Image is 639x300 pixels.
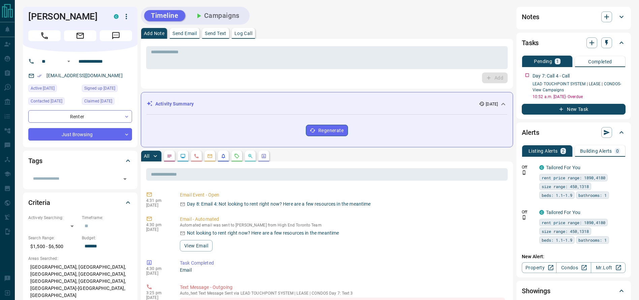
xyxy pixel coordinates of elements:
[522,283,626,299] div: Showings
[146,198,170,203] p: 4:31 pm
[28,153,132,169] div: Tags
[542,228,589,235] span: size range: 450,1318
[64,30,96,41] span: Email
[31,98,62,104] span: Contacted [DATE]
[180,191,505,199] p: Email Event - Open
[556,59,559,64] p: 1
[522,164,535,170] p: Off
[147,98,507,110] div: Activity Summary[DATE]
[539,165,544,170] div: condos.ca
[146,291,170,295] p: 3:25 pm
[144,10,185,21] button: Timeline
[114,14,119,19] div: condos.ca
[28,235,78,241] p: Search Range:
[180,153,186,159] svg: Lead Browsing Activity
[542,192,572,199] span: beds: 1.1-1.9
[529,149,558,153] p: Listing Alerts
[522,104,626,115] button: New Task
[546,165,580,170] a: Tailored For You
[261,153,266,159] svg: Agent Actions
[234,153,239,159] svg: Requests
[144,31,164,36] p: Add Note
[28,128,132,141] div: Just Browsing
[180,291,505,296] p: Text Message Sent via LEAD TOUCHPOINT SYSTEM | LEASE | CONDOS Day 7: Text 3
[522,170,526,175] svg: Push Notification Only
[522,262,556,273] a: Property
[180,267,505,274] p: Email
[522,11,539,22] h2: Notes
[188,10,246,21] button: Campaigns
[146,227,170,232] p: [DATE]
[522,35,626,51] div: Tasks
[542,183,589,190] span: size range: 450,1318
[28,110,132,123] div: Renter
[84,98,112,104] span: Claimed [DATE]
[539,210,544,215] div: condos.ca
[180,216,505,223] p: Email - Automated
[28,194,132,211] div: Criteria
[534,59,552,64] p: Pending
[207,153,213,159] svg: Emails
[542,174,605,181] span: rent price range: 1890,4180
[234,31,252,36] p: Log Call
[578,237,607,243] span: bathrooms: 1
[146,203,170,208] p: [DATE]
[221,153,226,159] svg: Listing Alerts
[522,9,626,25] div: Notes
[187,201,371,208] p: Day 8: Email 4: Not looking to rent right now? Here are a few resources in the meantime
[180,284,505,291] p: Text Message - Outgoing
[180,223,505,228] p: Automated email was sent to [PERSON_NAME] from High End Toronto Team
[580,149,612,153] p: Building Alerts
[180,291,197,296] span: auto_text
[82,215,132,221] p: Timeframe:
[522,253,626,260] p: New Alert:
[562,149,565,153] p: 2
[28,197,50,208] h2: Criteria
[31,85,55,92] span: Active [DATE]
[37,73,42,78] svg: Email Verified
[82,85,132,94] div: Mon Mar 26 2018
[194,153,199,159] svg: Calls
[542,237,572,243] span: beds: 1.1-1.9
[146,271,170,276] p: [DATE]
[28,11,104,22] h1: [PERSON_NAME]
[172,31,197,36] p: Send Email
[522,127,539,138] h2: Alerts
[533,72,570,80] p: Day 7: Call 4 - Call
[556,262,591,273] a: Condos
[100,30,132,41] span: Message
[28,241,78,252] p: $1,500 - $6,500
[144,154,149,158] p: All
[522,37,539,48] h2: Tasks
[28,85,78,94] div: Fri Oct 10 2025
[28,256,132,262] p: Areas Searched:
[146,295,170,300] p: [DATE]
[533,94,626,100] p: 10:52 a.m. [DATE] - Overdue
[522,124,626,141] div: Alerts
[146,266,170,271] p: 4:30 pm
[591,262,626,273] a: Mr.Loft
[180,240,213,251] button: View Email
[486,101,498,107] p: [DATE]
[28,155,42,166] h2: Tags
[167,153,172,159] svg: Notes
[522,286,550,296] h2: Showings
[616,149,619,153] p: 0
[46,73,123,78] a: [EMAIL_ADDRESS][DOMAIN_NAME]
[187,230,339,237] p: Not looking to rent right now? Here are a few resources in the meantime
[84,85,115,92] span: Signed up [DATE]
[522,215,526,220] svg: Push Notification Only
[28,97,78,107] div: Fri Oct 10 2025
[522,209,535,215] p: Off
[28,215,78,221] p: Actively Searching:
[155,100,194,108] p: Activity Summary
[180,260,505,267] p: Task Completed
[533,82,621,92] a: LEAD TOUCHPOINT SYSTEM | LEASE | CONDOS- View Campaigns
[82,97,132,107] div: Fri Oct 03 2025
[588,59,612,64] p: Completed
[28,30,61,41] span: Call
[578,192,607,199] span: bathrooms: 1
[120,174,130,184] button: Open
[248,153,253,159] svg: Opportunities
[306,125,348,136] button: Regenerate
